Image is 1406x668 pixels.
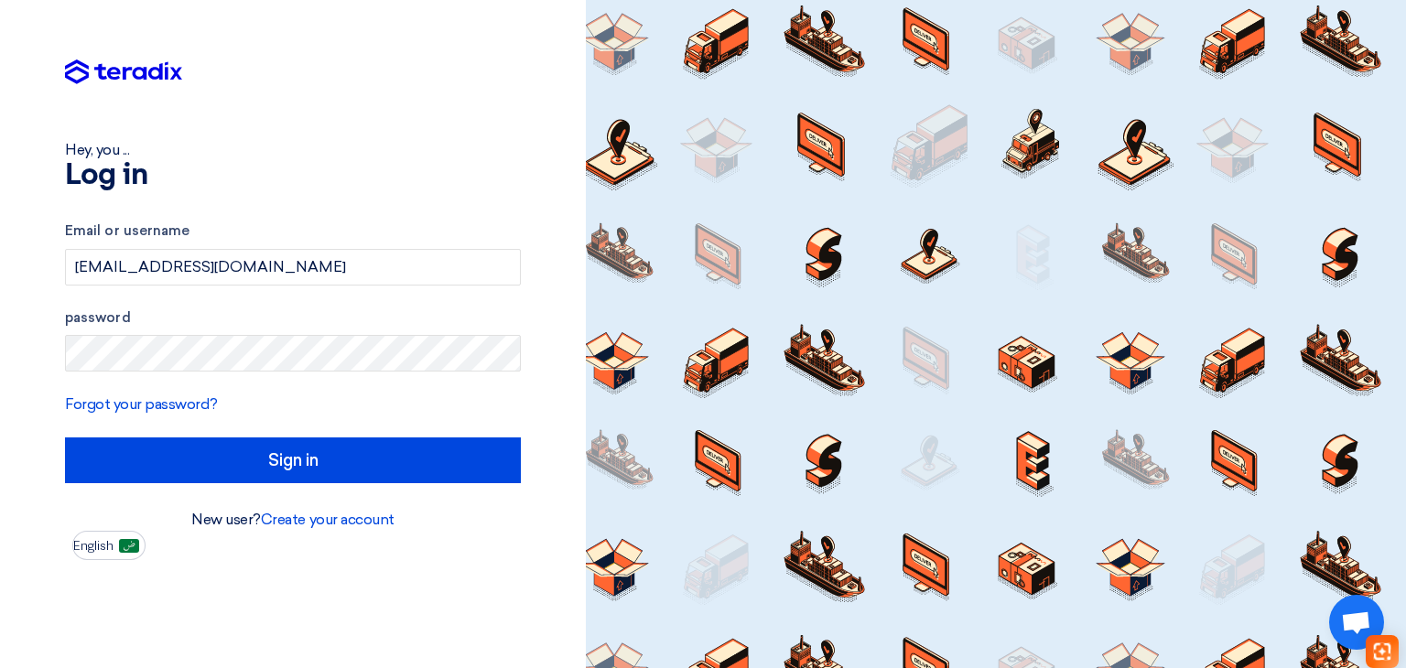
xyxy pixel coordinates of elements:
[73,538,114,554] font: English
[65,395,218,413] a: Forgot your password?
[65,309,131,326] font: password
[65,249,521,286] input: Enter your business email or username
[65,141,129,158] font: Hey, you ...
[261,511,395,528] a: Create your account
[65,59,182,85] img: Teradix logo
[65,222,189,239] font: Email or username
[191,511,261,528] font: New user?
[1329,595,1384,650] div: Open chat
[119,539,139,553] img: ar-AR.png
[65,437,521,483] input: Sign in
[72,531,146,560] button: English
[65,161,147,190] font: Log in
